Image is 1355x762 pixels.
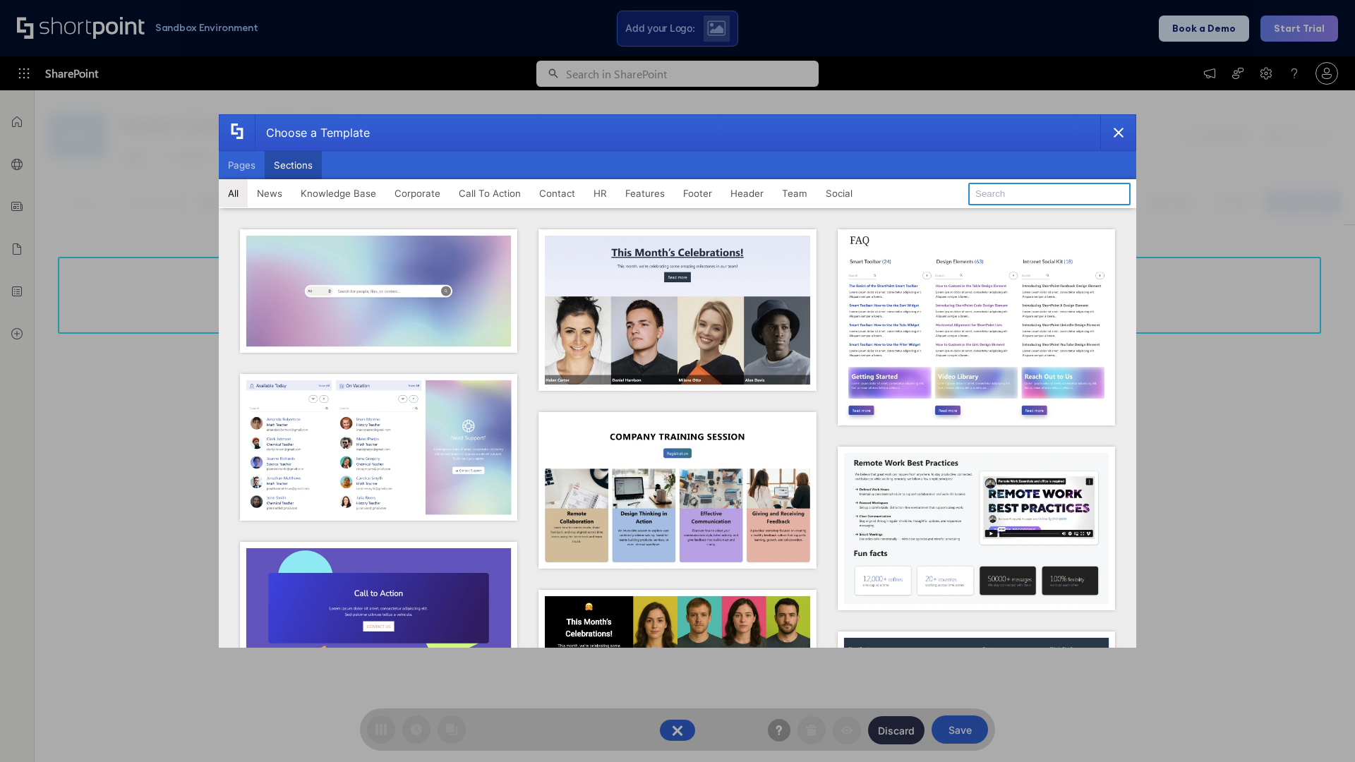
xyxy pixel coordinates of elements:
[616,179,674,207] button: Features
[817,179,862,207] button: Social
[219,114,1136,648] div: template selector
[450,179,530,207] button: Call To Action
[291,179,385,207] button: Knowledge Base
[385,179,450,207] button: Corporate
[255,115,370,150] div: Choose a Template
[248,179,291,207] button: News
[773,179,817,207] button: Team
[530,179,584,207] button: Contact
[584,179,616,207] button: HR
[968,183,1131,205] input: Search
[674,179,721,207] button: Footer
[219,179,248,207] button: All
[265,151,322,179] button: Sections
[219,151,265,179] button: Pages
[721,179,773,207] button: Header
[1101,598,1355,762] iframe: Chat Widget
